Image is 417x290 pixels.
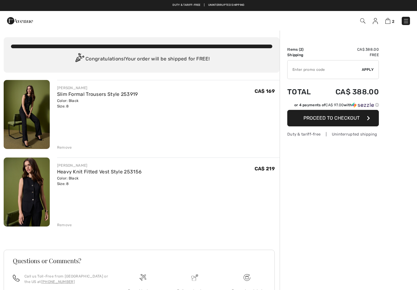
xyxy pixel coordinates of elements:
a: Heavy Knit Fitted Vest Style 253156 [57,169,142,175]
img: Free shipping on orders over $99 [140,274,146,281]
td: CA$ 388.00 [320,82,379,102]
span: CA$ 97.00 [325,103,344,107]
a: Slim Formal Trousers Style 253919 [57,91,138,97]
div: Duty & tariff-free | Uninterrupted shipping [287,131,379,137]
img: Congratulation2.svg [73,53,85,65]
a: [PHONE_NUMBER] [41,280,75,284]
td: Items ( ) [287,47,320,52]
p: Call us Toll-Free from [GEOGRAPHIC_DATA] or the US at [24,274,110,285]
td: Free [320,52,379,58]
div: or 4 payments ofCA$ 97.00withSezzle Click to learn more about Sezzle [287,102,379,110]
span: Proceed to Checkout [303,115,360,121]
img: Sezzle [352,102,374,108]
div: [PERSON_NAME] [57,163,142,168]
button: Proceed to Checkout [287,110,379,126]
input: Promo code [288,60,362,79]
a: 1ère Avenue [7,17,33,23]
img: Menu [403,18,409,24]
img: My Info [373,18,378,24]
img: call [13,275,20,281]
img: Free shipping on orders over $99 [244,274,250,281]
div: Remove [57,145,72,150]
span: CA$ 169 [255,88,275,94]
img: Delivery is a breeze since we pay the duties! [191,274,198,281]
img: Slim Formal Trousers Style 253919 [4,80,50,149]
div: Color: Black Size: 8 [57,98,138,109]
td: Total [287,82,320,102]
img: 1ère Avenue [7,15,33,27]
a: 2 [385,17,394,24]
img: Search [360,18,365,24]
span: CA$ 219 [255,166,275,172]
td: CA$ 388.00 [320,47,379,52]
div: [PERSON_NAME] [57,85,138,91]
div: Remove [57,222,72,228]
span: Apply [362,67,374,72]
div: Congratulations! Your order will be shipped for FREE! [11,53,272,65]
div: or 4 payments of with [294,102,379,108]
span: 2 [392,19,394,24]
img: Heavy Knit Fitted Vest Style 253156 [4,158,50,227]
td: Shipping [287,52,320,58]
div: Color: Black Size: 8 [57,176,142,187]
h3: Questions or Comments? [13,258,266,264]
img: Shopping Bag [385,18,390,24]
span: 2 [300,47,302,52]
